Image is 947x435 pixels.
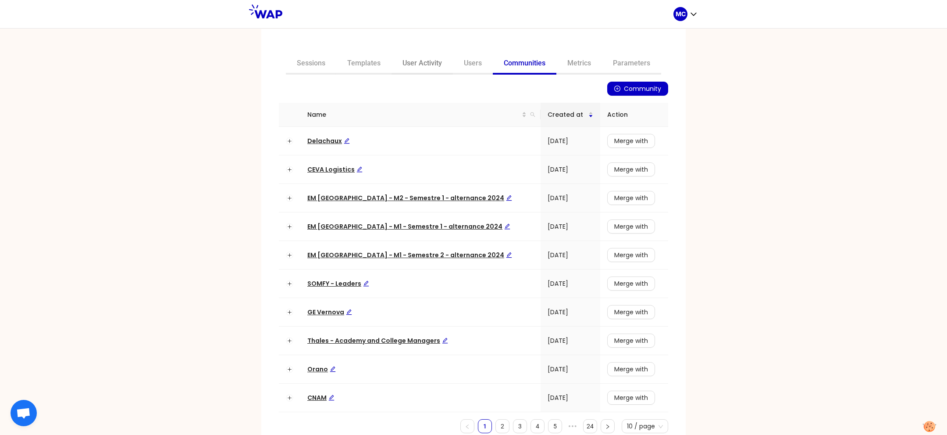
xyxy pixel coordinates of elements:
[607,248,655,262] button: Merge with
[356,165,363,174] div: Edit
[478,419,492,433] li: 1
[363,280,369,287] span: edit
[460,419,474,433] li: Previous Page
[307,165,363,174] a: CEVA LogisticsEdit
[307,222,510,231] span: EM [GEOGRAPHIC_DATA] - M1 - Semestre 1 - alternance 2024
[336,54,392,75] a: Templates
[541,241,600,270] td: [DATE]
[307,251,512,259] a: EM [GEOGRAPHIC_DATA] - M1 - Semestre 2 - alternance 2024Edit
[286,309,293,316] button: Expand row
[607,82,668,96] button: plus-circleCommunity
[504,223,510,230] span: edit
[453,54,493,75] a: Users
[307,165,363,174] span: CEVA Logistics
[614,250,648,260] span: Merge with
[624,84,661,93] span: Community
[676,10,686,18] p: MC
[530,419,545,433] li: 4
[541,270,600,298] td: [DATE]
[627,420,663,433] span: 10 / page
[614,364,648,374] span: Merge with
[478,420,491,433] a: 1
[614,165,648,174] span: Merge with
[548,420,562,433] a: 5
[346,307,352,317] div: Edit
[584,420,597,433] a: 24
[286,137,293,144] button: Expand row
[286,54,336,75] a: Sessions
[307,222,510,231] a: EM [GEOGRAPHIC_DATA] - M1 - Semestre 1 - alternance 2024Edit
[307,365,336,374] a: OranoEdit
[363,279,369,288] div: Edit
[286,280,293,287] button: Expand row
[583,419,597,433] li: 24
[356,166,363,173] span: edit
[607,362,655,376] button: Merge with
[286,194,293,201] button: Expand row
[330,366,336,372] span: edit
[622,419,668,433] div: Page Size
[548,419,562,433] li: 5
[307,336,448,345] span: Thales - Academy and College Managers
[11,400,37,426] a: Ouvrir le chat
[493,54,556,75] a: Communities
[607,334,655,348] button: Merge with
[614,393,648,403] span: Merge with
[541,212,600,241] td: [DATE]
[541,384,600,412] td: [DATE]
[307,365,336,374] span: Orano
[607,391,655,405] button: Merge with
[307,194,512,202] span: EM [GEOGRAPHIC_DATA] - M2 - Semestre 1 - alternance 2024
[506,193,512,203] div: Edit
[496,420,509,433] a: 2
[607,191,655,205] button: Merge with
[541,127,600,155] td: [DATE]
[286,337,293,344] button: Expand row
[601,419,615,433] li: Next Page
[307,393,335,402] span: CNAM
[465,424,470,429] span: left
[307,308,352,316] a: GE VernovaEdit
[614,86,620,93] span: plus-circle
[541,327,600,355] td: [DATE]
[601,419,615,433] button: right
[614,222,648,231] span: Merge with
[556,54,602,75] a: Metrics
[607,134,655,148] button: Merge with
[344,138,350,144] span: edit
[307,251,512,259] span: EM [GEOGRAPHIC_DATA] - M1 - Semestre 2 - alternance 2024
[513,419,527,433] li: 3
[307,110,522,119] span: Name
[392,54,453,75] a: User Activity
[344,136,350,146] div: Edit
[506,250,512,260] div: Edit
[673,7,698,21] button: MC
[541,184,600,212] td: [DATE]
[328,393,335,403] div: Edit
[504,222,510,231] div: Edit
[614,279,648,288] span: Merge with
[286,366,293,373] button: Expand row
[513,420,527,433] a: 3
[614,193,648,203] span: Merge with
[607,162,655,176] button: Merge with
[566,419,580,433] li: Next 5 Pages
[330,364,336,374] div: Edit
[528,108,537,121] span: search
[541,155,600,184] td: [DATE]
[286,166,293,173] button: Expand row
[548,110,588,119] span: Created at
[286,223,293,230] button: Expand row
[607,277,655,291] button: Merge with
[530,112,535,117] span: search
[566,419,580,433] span: •••
[307,308,352,316] span: GE Vernova
[307,137,350,145] span: Delachaux
[307,336,448,345] a: Thales - Academy and College ManagersEdit
[307,279,369,288] span: SOMFY - Leaders
[442,338,448,344] span: edit
[328,395,335,401] span: edit
[614,336,648,345] span: Merge with
[607,305,655,319] button: Merge with
[600,103,668,127] th: Action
